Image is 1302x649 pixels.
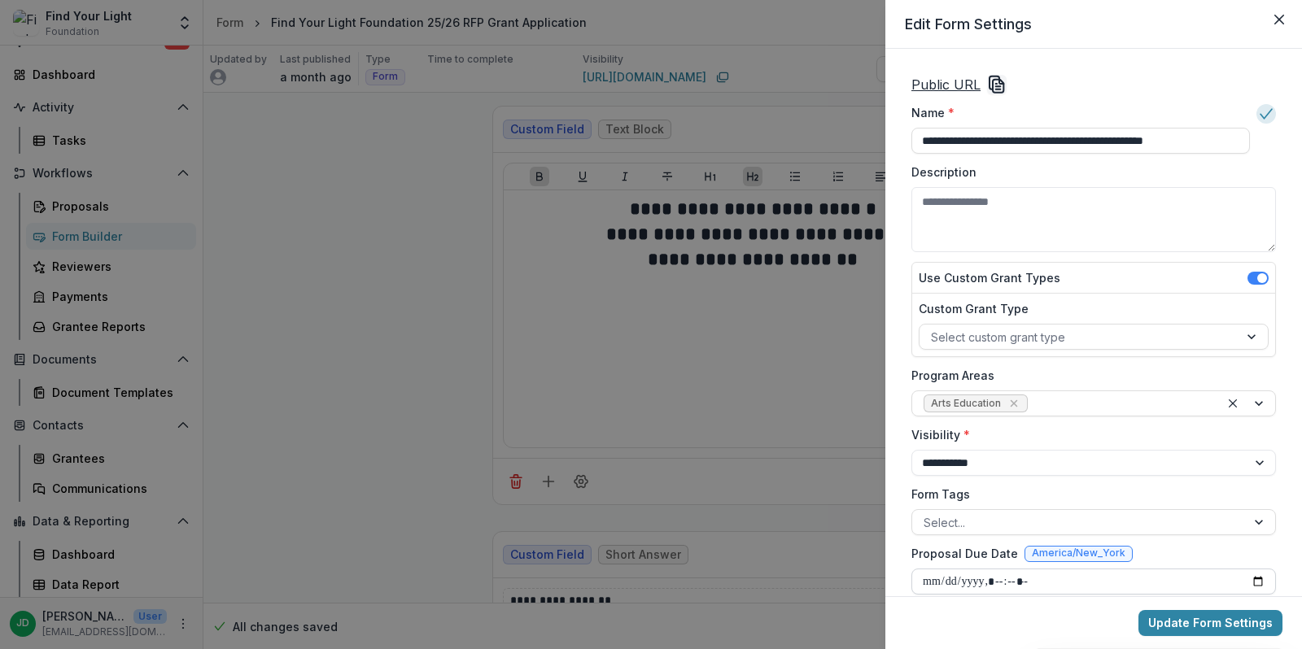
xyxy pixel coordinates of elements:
div: Remove Arts Education [1006,395,1022,412]
button: Close [1266,7,1292,33]
label: Program Areas [911,367,1266,384]
label: Description [911,163,1266,181]
span: America/New_York [1032,547,1125,559]
label: Form Tags [911,486,1266,503]
div: Clear selected options [1223,394,1243,413]
label: Name [911,104,1240,121]
a: Public URL [911,75,981,94]
button: Update Form Settings [1138,610,1282,636]
label: Use Custom Grant Types [919,269,1060,286]
u: Public URL [911,76,981,93]
svg: Copy Link [987,75,1007,94]
span: Arts Education [931,398,1001,409]
label: Proposal Due Date [911,545,1018,562]
label: Visibility [911,426,1266,443]
label: Custom Grant Type [919,300,1259,317]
